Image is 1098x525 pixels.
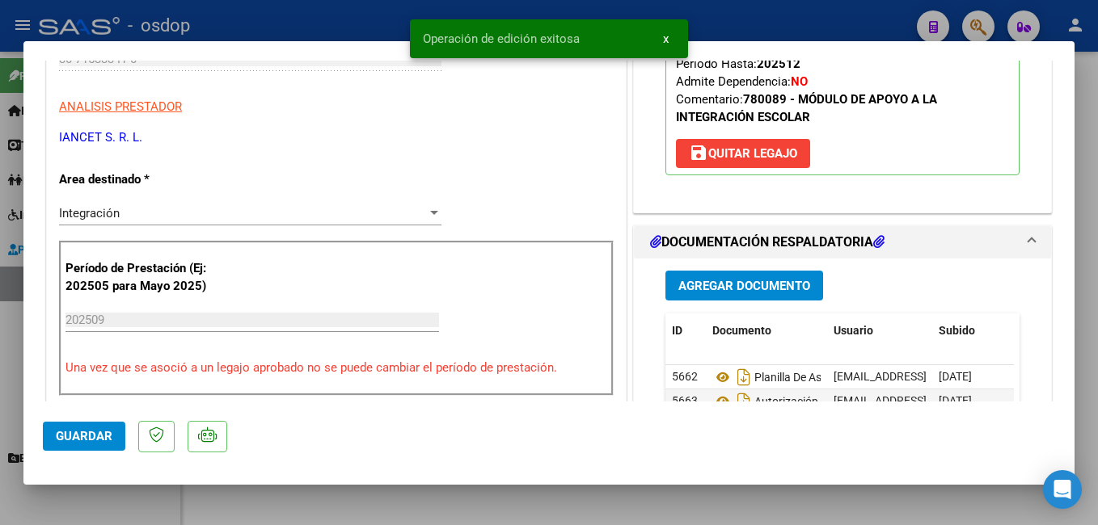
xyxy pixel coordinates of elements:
span: 5663 [672,394,698,407]
datatable-header-cell: Usuario [827,313,932,348]
span: [DATE] [939,370,972,383]
button: Guardar [43,422,125,451]
p: Area destinado * [59,170,226,189]
i: Descargar documento [733,388,754,414]
span: Integración [59,206,120,220]
span: Usuario [834,324,873,337]
span: Autorización [712,395,818,408]
span: Documento [712,324,771,337]
span: Subido [939,324,975,337]
datatable-header-cell: ID [665,313,706,348]
mat-expansion-panel-header: DOCUMENTACIÓN RESPALDATORIA [634,226,1051,258]
strong: 780089 - MÓDULO DE APOYO A LA INTEGRACIÓN ESCOLAR [676,92,937,124]
span: Comentario: [676,92,937,124]
datatable-header-cell: Acción [1013,313,1094,348]
p: IANCET S. R. L. [59,128,614,147]
button: Quitar Legajo [676,139,810,168]
mat-icon: save [689,143,708,162]
span: ID [672,324,682,337]
div: Open Intercom Messenger [1043,470,1082,509]
span: Quitar Legajo [689,146,797,161]
i: Descargar documento [733,364,754,390]
span: 5662 [672,370,698,383]
h1: DOCUMENTACIÓN RESPALDATORIA [650,233,885,252]
p: Período de Prestación (Ej: 202505 para Mayo 2025) [65,259,228,296]
span: ANALISIS PRESTADOR [59,99,182,114]
span: x [663,31,669,46]
span: Guardar [56,429,112,443]
span: [DATE] [939,394,972,407]
span: Operación de edición exitosa [423,31,580,47]
strong: NO [791,74,808,89]
span: Planilla De Asistencia [712,371,860,384]
datatable-header-cell: Documento [706,313,827,348]
strong: 202512 [757,57,800,71]
span: Agregar Documento [678,279,810,293]
p: Una vez que se asoció a un legajo aprobado no se puede cambiar el período de prestación. [65,359,607,377]
button: x [650,24,682,53]
button: Agregar Documento [665,271,823,300]
datatable-header-cell: Subido [932,313,1013,348]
